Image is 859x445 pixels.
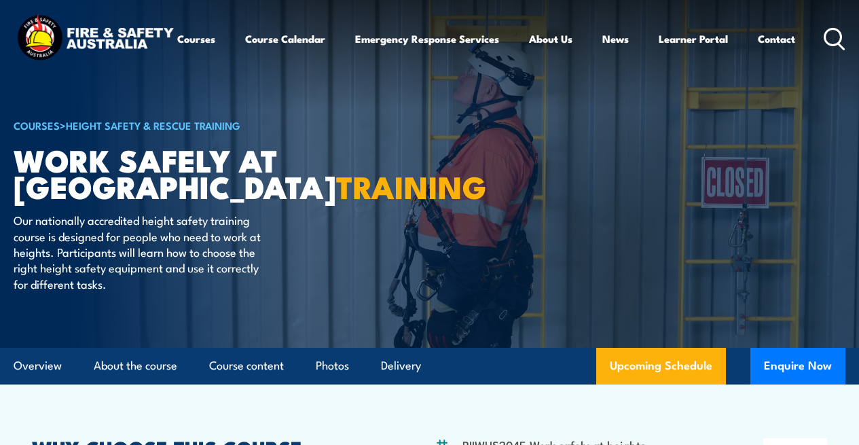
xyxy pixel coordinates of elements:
[381,348,421,384] a: Delivery
[94,348,177,384] a: About the course
[336,162,487,209] strong: TRAINING
[14,212,261,291] p: Our nationally accredited height safety training course is designed for people who need to work a...
[66,118,240,132] a: Height Safety & Rescue Training
[602,22,629,55] a: News
[750,348,845,385] button: Enquire Now
[14,118,60,132] a: COURSES
[758,22,795,55] a: Contact
[209,348,284,384] a: Course content
[245,22,325,55] a: Course Calendar
[659,22,728,55] a: Learner Portal
[529,22,572,55] a: About Us
[14,348,62,384] a: Overview
[14,117,349,133] h6: >
[596,348,726,385] a: Upcoming Schedule
[14,146,349,199] h1: Work Safely at [GEOGRAPHIC_DATA]
[316,348,349,384] a: Photos
[355,22,499,55] a: Emergency Response Services
[177,22,215,55] a: Courses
